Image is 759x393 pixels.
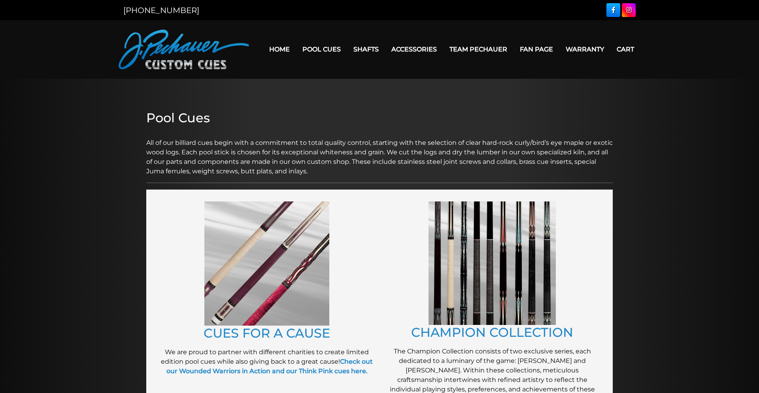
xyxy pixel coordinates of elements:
[146,129,613,176] p: All of our billiard cues begin with a commitment to total quality control, starting with the sele...
[559,39,610,59] a: Warranty
[204,325,330,341] a: CUES FOR A CAUSE
[610,39,640,59] a: Cart
[385,39,443,59] a: Accessories
[347,39,385,59] a: Shafts
[514,39,559,59] a: Fan Page
[443,39,514,59] a: Team Pechauer
[166,358,373,375] a: Check out our Wounded Warriors in Action and our Think Pink cues here.
[119,30,249,69] img: Pechauer Custom Cues
[263,39,296,59] a: Home
[123,6,199,15] a: [PHONE_NUMBER]
[296,39,347,59] a: Pool Cues
[158,347,376,376] p: We are proud to partner with different charities to create limited edition pool cues while also g...
[146,110,613,125] h2: Pool Cues
[411,325,573,340] a: CHAMPION COLLECTION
